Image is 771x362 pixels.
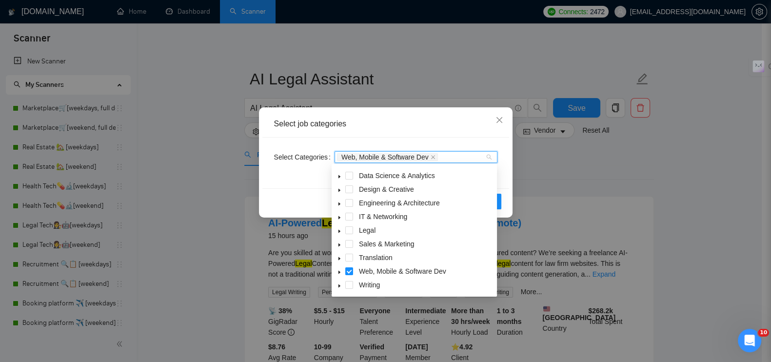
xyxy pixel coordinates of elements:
[486,107,513,134] button: Close
[359,213,407,221] span: IT & Networking
[337,283,342,288] span: caret-down
[274,149,335,165] label: Select Categories
[337,174,342,179] span: caret-down
[357,197,495,209] span: Engineering & Architecture
[337,201,342,206] span: caret-down
[337,153,438,161] span: Web, Mobile & Software Dev
[357,265,495,277] span: Web, Mobile & Software Dev
[357,252,495,263] span: Translation
[357,238,495,250] span: Sales & Marketing
[341,154,429,161] span: Web, Mobile & Software Dev
[337,215,342,220] span: caret-down
[359,267,446,275] span: Web, Mobile & Software Dev
[357,224,495,236] span: Legal
[337,188,342,193] span: caret-down
[431,155,435,160] span: close
[359,226,376,234] span: Legal
[359,172,435,180] span: Data Science & Analytics
[337,242,342,247] span: caret-down
[359,185,414,193] span: Design & Creative
[359,240,415,248] span: Sales & Marketing
[357,279,495,291] span: Writing
[337,270,342,275] span: caret-down
[357,211,495,222] span: IT & Networking
[274,119,497,129] div: Select job categories
[357,170,495,181] span: Data Science & Analytics
[359,199,440,207] span: Engineering & Architecture
[738,329,761,352] iframe: Intercom live chat
[495,116,503,124] span: close
[337,229,342,234] span: caret-down
[359,281,380,289] span: Writing
[758,329,769,337] span: 10
[357,183,495,195] span: Design & Creative
[337,256,342,261] span: caret-down
[359,254,393,261] span: Translation
[440,153,442,161] input: Select Categories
